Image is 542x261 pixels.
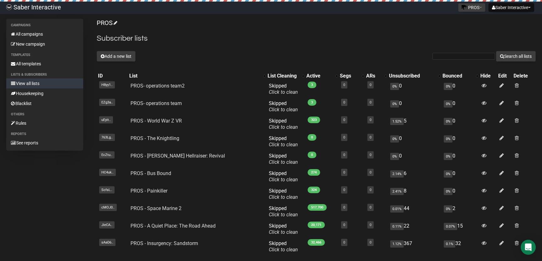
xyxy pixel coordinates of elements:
th: ARs: No sort applied, activate to apply an ascending sort [365,72,388,80]
a: 0 [370,135,371,139]
button: PROS [458,3,485,12]
a: 0 [343,118,345,122]
td: 8 [388,185,441,203]
td: 367 [388,238,441,255]
a: 0 [370,240,371,244]
span: 0% [390,100,399,108]
a: Click to clean [269,159,298,165]
a: Click to clean [269,194,298,200]
span: H8yy1.. [99,81,115,88]
span: 3 [308,99,316,106]
span: Skipped [269,170,298,183]
img: ec1bccd4d48495f5e7d53d9a520ba7e5 [6,4,12,10]
div: List [129,73,260,79]
a: PROS - Insurgency: Sandstorm [130,240,198,246]
a: PROS- operations team2 [130,83,185,89]
a: Click to clean [269,177,298,183]
div: Open Intercom Messenger [521,240,536,255]
span: 323 [308,117,320,123]
span: Skipped [269,153,298,165]
a: Click to clean [269,212,298,218]
th: Unsubscribed: No sort applied, activate to apply an ascending sort [388,72,441,80]
a: 0 [370,223,371,227]
th: Delete: No sort applied, sorting is disabled [512,72,536,80]
button: Saber Interactive [488,3,534,12]
th: Active: No sort applied, activate to apply an ascending sort [305,72,339,80]
a: Click to clean [269,89,298,95]
a: PROS - The Knightling [130,135,179,141]
a: 0 [370,205,371,209]
div: Segs [340,73,358,79]
span: 0% [444,135,453,143]
a: 0 [370,153,371,157]
span: 1.52% [390,118,404,125]
span: 20,171 [308,222,325,228]
span: ScfsL.. [99,186,115,193]
span: 324 [308,187,320,193]
span: 517,700 [308,204,327,211]
span: Skipped [269,240,298,253]
td: 0 [388,80,441,98]
span: 763Lg.. [99,134,115,141]
span: Skipped [269,118,298,130]
td: 0 [441,133,479,150]
a: PROS [97,19,116,27]
td: 0 [441,185,479,203]
span: Skipped [269,188,298,200]
span: 2.41% [390,188,404,195]
img: favicons [462,5,467,10]
a: PROS - World War Z VR [130,118,182,124]
a: Blacklist [6,98,83,108]
span: 0.07% [444,223,457,230]
a: Housekeeping [6,88,83,98]
span: 1.12% [390,240,404,248]
td: 0 [441,150,479,168]
th: Hide: No sort applied, sorting is disabled [479,72,497,80]
span: cMOJ0.. [99,204,117,211]
a: 0 [370,100,371,104]
a: 0 [370,188,371,192]
span: Skipped [269,83,298,95]
a: 0 [343,100,345,104]
h2: Subscriber lists [97,33,536,44]
td: 44 [388,203,441,220]
span: 0% [444,83,453,90]
span: 0 [308,152,316,158]
div: Unsubscribed [389,73,435,79]
div: Active [306,73,332,79]
td: 15 [441,220,479,238]
a: Click to clean [269,142,298,148]
span: 0.1% [444,240,455,248]
span: 0% [444,118,453,125]
a: PROS - Bus Bound [130,170,171,176]
div: ID [98,73,127,79]
a: All templates [6,59,83,69]
li: Others [6,111,83,118]
td: 0 [388,150,441,168]
span: uEyit.. [99,116,113,123]
td: 0 [441,98,479,115]
td: 2 [441,203,479,220]
span: EcZtu.. [99,151,115,158]
span: JieCA.. [99,221,115,228]
button: Add a new list [97,51,135,62]
div: Edit [498,73,511,79]
span: Skipped [269,205,298,218]
a: Click to clean [269,247,298,253]
a: 0 [343,153,345,157]
td: 0 [441,168,479,185]
span: sAaD6.. [99,239,115,246]
a: Rules [6,118,83,128]
td: 0 [388,98,441,115]
a: All campaigns [6,29,83,39]
a: PROS - Painkiller [130,188,167,194]
span: Skipped [269,100,298,113]
a: 0 [343,188,345,192]
span: 0% [444,100,453,108]
span: EZg3a.. [99,99,115,106]
span: Skipped [269,223,298,235]
td: 22 [388,220,441,238]
span: Skipped [269,135,298,148]
li: Lists & subscribers [6,71,83,78]
a: See reports [6,138,83,148]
